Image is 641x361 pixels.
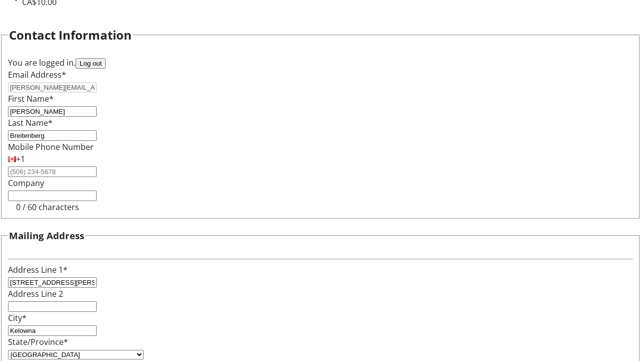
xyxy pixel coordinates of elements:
[8,141,94,152] label: Mobile Phone Number
[8,57,633,69] div: You are logged in.
[76,58,106,69] button: Log out
[8,312,27,323] label: City*
[8,69,66,80] label: Email Address*
[9,26,132,44] h2: Contact Information
[8,264,68,275] label: Address Line 1*
[8,177,44,189] label: Company
[8,277,97,288] input: Address
[16,202,79,213] tr-character-limit: 0 / 60 characters
[9,229,84,243] h3: Mailing Address
[8,325,97,336] input: City
[8,117,53,128] label: Last Name*
[8,166,97,177] input: (506) 234-5678
[8,336,68,347] label: State/Province*
[8,93,54,104] label: First Name*
[8,288,63,299] label: Address Line 2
